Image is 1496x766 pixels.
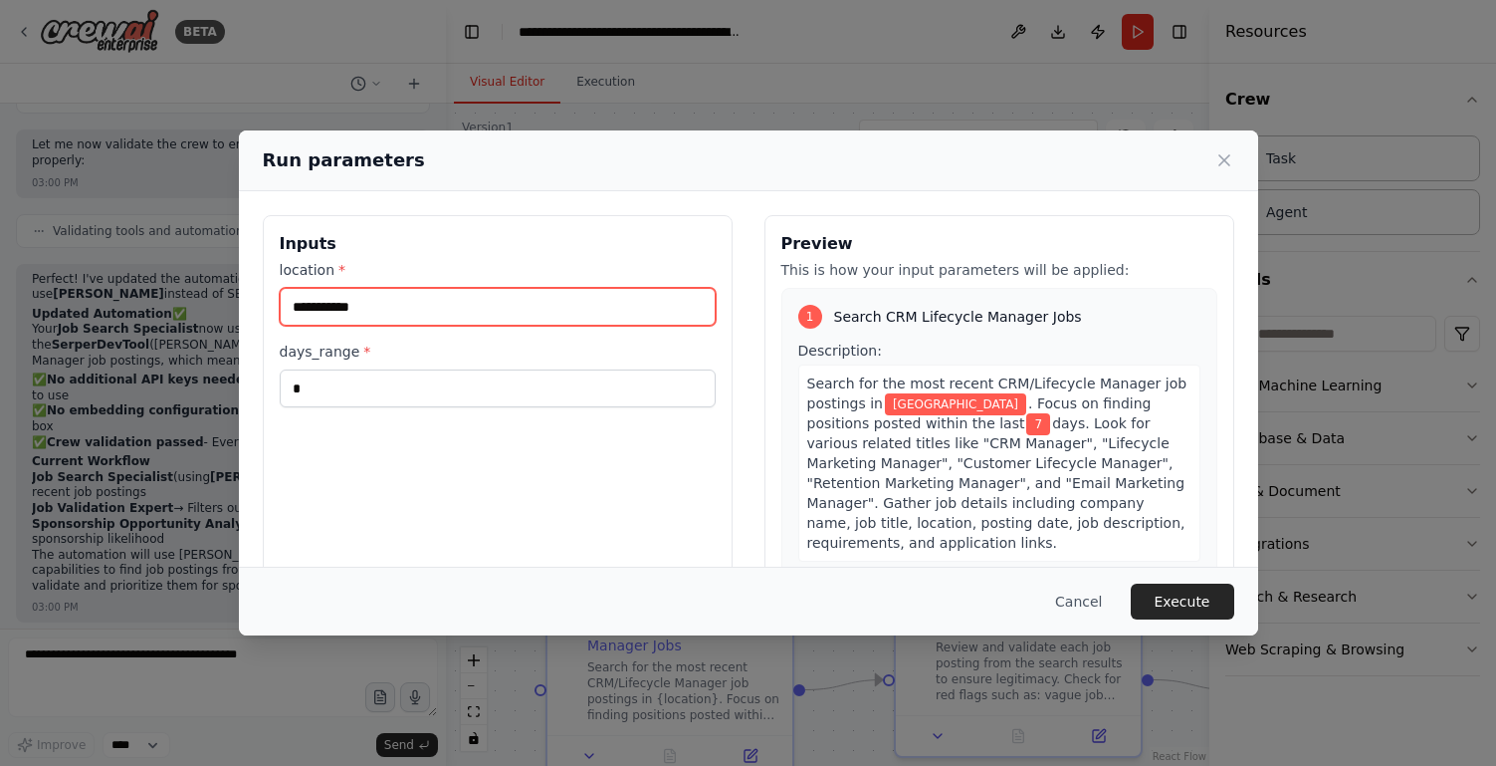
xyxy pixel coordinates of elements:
[807,395,1152,431] span: . Focus on finding positions posted within the last
[885,393,1026,415] span: Variable: location
[798,343,882,359] span: Description:
[834,307,1082,327] span: Search CRM Lifecycle Manager Jobs
[263,146,425,174] h2: Run parameters
[280,342,716,362] label: days_range
[280,260,716,280] label: location
[1039,584,1118,620] button: Cancel
[807,376,1187,411] span: Search for the most recent CRM/Lifecycle Manager job postings in
[781,232,1217,256] h3: Preview
[1131,584,1234,620] button: Execute
[798,305,822,329] div: 1
[807,415,1185,551] span: days. Look for various related titles like "CRM Manager", "Lifecycle Marketing Manager", "Custome...
[781,260,1217,280] p: This is how your input parameters will be applied:
[1026,413,1050,435] span: Variable: days_range
[280,232,716,256] h3: Inputs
